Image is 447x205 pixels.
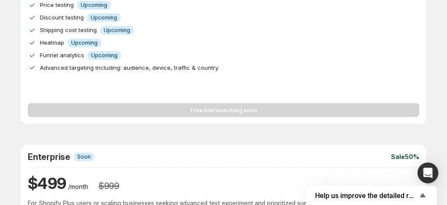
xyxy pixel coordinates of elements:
span: Funnel analytics [40,52,84,59]
span: Upcoming [91,52,118,59]
span: Heatmap [40,39,64,46]
p: /month [68,182,88,191]
p: Sale 50% [391,153,419,161]
span: Price testing [40,1,74,8]
h1: $ 499 [28,173,66,194]
span: Upcoming [71,39,98,46]
h2: Enterprise [28,152,70,162]
button: Show survey - Help us improve the detailed report for A/B campaigns [315,190,428,201]
h3: $ 999 [99,181,119,191]
span: Upcoming [91,14,117,21]
span: Discount testing [40,14,84,21]
span: Upcoming [104,27,130,34]
span: Help us improve the detailed report for A/B campaigns [315,192,417,200]
span: Shipping cost testing [40,26,97,33]
span: Advanced targeting including: audience, device, traffic & country [40,64,218,71]
span: Upcoming [81,2,107,9]
div: Open Intercom Messenger [417,163,438,183]
span: Soon [77,153,91,160]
